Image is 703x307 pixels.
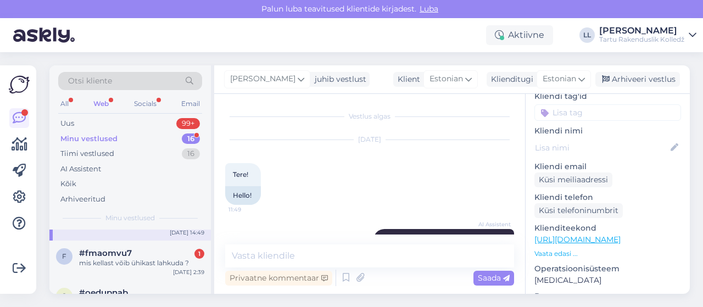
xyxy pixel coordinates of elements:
a: [PERSON_NAME]Tartu Rakenduslik Kolledž [599,26,696,44]
p: Klienditeekond [534,222,681,234]
div: juhib vestlust [310,74,366,85]
div: Aktiivne [486,25,553,45]
div: Tartu Rakenduslik Kolledž [599,35,684,44]
div: Hello! [225,186,261,205]
span: Tere! [233,170,248,178]
div: Uus [60,118,74,129]
p: Kliendi email [534,161,681,172]
p: [MEDICAL_DATA] [534,275,681,286]
div: Kõik [60,178,76,189]
span: Minu vestlused [105,213,155,223]
a: [URL][DOMAIN_NAME] [534,235,621,244]
span: Luba [416,4,442,14]
div: LL [579,27,595,43]
div: Email [179,97,202,111]
span: f [62,252,66,260]
span: [PERSON_NAME] [230,73,295,85]
div: 1 [194,249,204,259]
div: mis kellast võib ühikast lahkuda ? [79,258,204,268]
div: [DATE] 2:39 [173,268,204,276]
div: Arhiveeritud [60,194,105,205]
div: Privaatne kommentaar [225,271,332,286]
div: AI Assistent [60,164,101,175]
p: Operatsioonisüsteem [534,263,681,275]
div: [DATE] 14:49 [170,228,204,237]
p: Kliendi nimi [534,125,681,137]
div: Küsi telefoninumbrit [534,203,623,218]
span: Otsi kliente [68,75,112,87]
div: Tiimi vestlused [60,148,114,159]
span: #oedupnab [79,288,128,298]
span: AI Assistent [470,220,511,228]
div: 16 [182,148,200,159]
p: Kliendi tag'id [534,91,681,102]
div: All [58,97,71,111]
div: Web [91,97,111,111]
div: Küsi meiliaadressi [534,172,612,187]
span: o [62,292,67,300]
div: Minu vestlused [60,133,118,144]
div: Klient [393,74,420,85]
div: 16 [182,133,200,144]
span: Saada [478,273,510,283]
div: Socials [132,97,159,111]
div: Vestlus algas [225,111,514,121]
div: 99+ [176,118,200,129]
div: Klienditugi [487,74,533,85]
div: Arhiveeri vestlus [595,72,680,87]
input: Lisa tag [534,104,681,121]
div: [PERSON_NAME] [599,26,684,35]
span: #fmaomvu7 [79,248,132,258]
p: Kliendi telefon [534,192,681,203]
span: 11:49 [228,205,270,214]
input: Lisa nimi [535,142,668,154]
img: Askly Logo [9,74,30,95]
span: Estonian [543,73,576,85]
p: Brauser [534,291,681,302]
p: Vaata edasi ... [534,249,681,259]
div: [DATE] [225,135,514,144]
span: Estonian [429,73,463,85]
